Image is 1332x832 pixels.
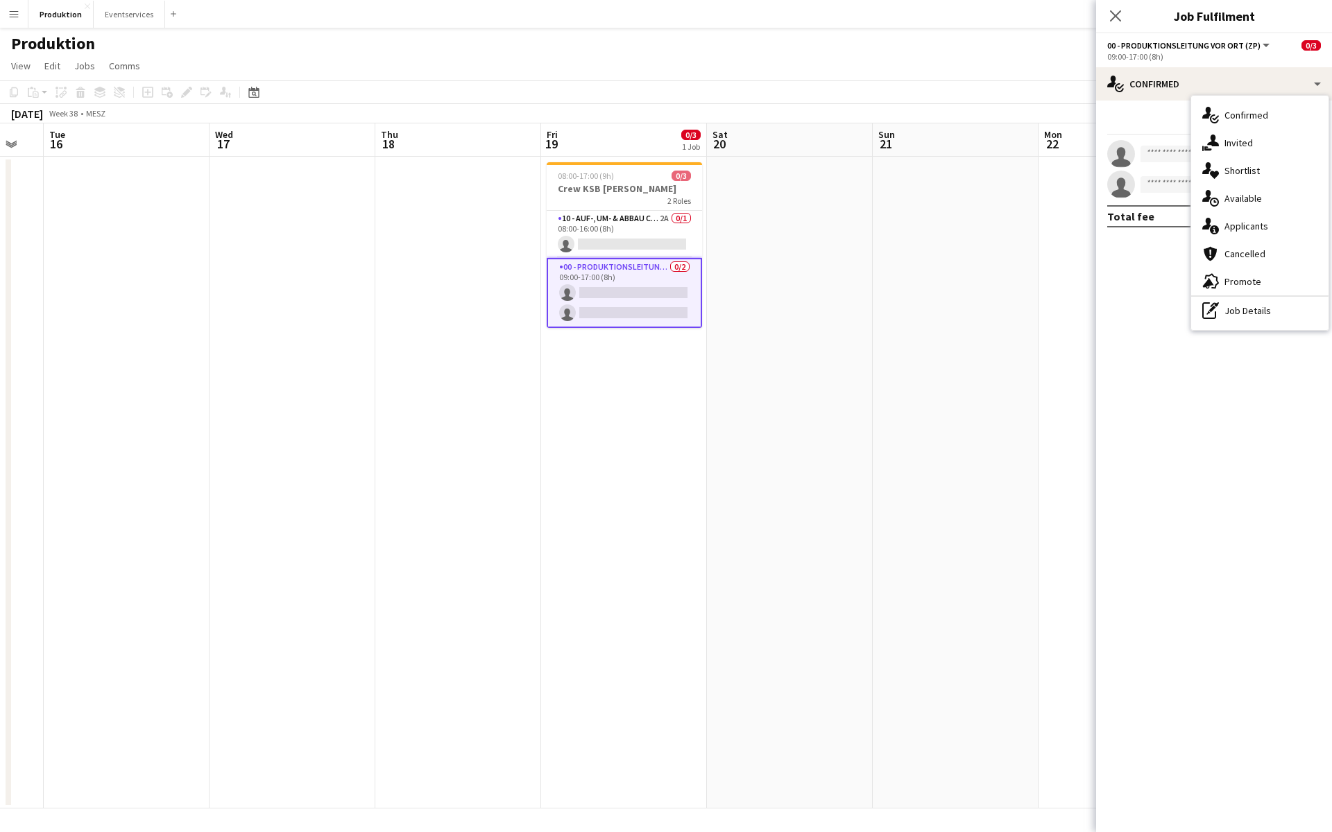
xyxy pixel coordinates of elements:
[1191,101,1329,129] div: Confirmed
[1191,240,1329,268] div: Cancelled
[103,57,146,75] a: Comms
[86,108,105,119] div: MESZ
[547,211,702,258] app-card-role: 10 - Auf-, Um- & Abbau Crew2A0/108:00-16:00 (8h)
[69,57,101,75] a: Jobs
[558,171,614,181] span: 08:00-17:00 (9h)
[1107,40,1272,51] button: 00 - Produktionsleitung vor Ort (ZP)
[667,196,691,206] span: 2 Roles
[1301,40,1321,51] span: 0/3
[1107,51,1321,62] div: 09:00-17:00 (8h)
[1107,209,1154,223] div: Total fee
[6,57,36,75] a: View
[11,107,43,121] div: [DATE]
[1044,128,1062,141] span: Mon
[1191,297,1329,324] div: Job Details
[74,60,95,72] span: Jobs
[1107,40,1261,51] span: 00 - Produktionsleitung vor Ort (ZP)
[547,128,558,141] span: Fri
[681,130,701,140] span: 0/3
[44,60,60,72] span: Edit
[379,136,398,152] span: 18
[1042,136,1062,152] span: 22
[682,141,700,152] div: 1 Job
[46,108,80,119] span: Week 38
[547,162,702,328] app-job-card: 08:00-17:00 (9h)0/3Crew KSB [PERSON_NAME]2 Roles10 - Auf-, Um- & Abbau Crew2A0/108:00-16:00 (8h) ...
[672,171,691,181] span: 0/3
[39,57,66,75] a: Edit
[94,1,165,28] button: Eventservices
[1191,212,1329,240] div: Applicants
[1191,184,1329,212] div: Available
[545,136,558,152] span: 19
[1191,129,1329,157] div: Invited
[712,128,728,141] span: Sat
[47,136,65,152] span: 16
[1191,268,1329,295] div: Promote
[28,1,94,28] button: Produktion
[11,60,31,72] span: View
[547,258,702,328] app-card-role: 00 - Produktionsleitung vor Ort (ZP)0/209:00-17:00 (8h)
[1096,67,1332,101] div: Confirmed
[49,128,65,141] span: Tue
[11,33,95,54] h1: Produktion
[878,128,895,141] span: Sun
[381,128,398,141] span: Thu
[109,60,140,72] span: Comms
[710,136,728,152] span: 20
[215,128,233,141] span: Wed
[213,136,233,152] span: 17
[1191,157,1329,184] div: Shortlist
[876,136,895,152] span: 21
[547,182,702,195] h3: Crew KSB [PERSON_NAME]
[1096,7,1332,25] h3: Job Fulfilment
